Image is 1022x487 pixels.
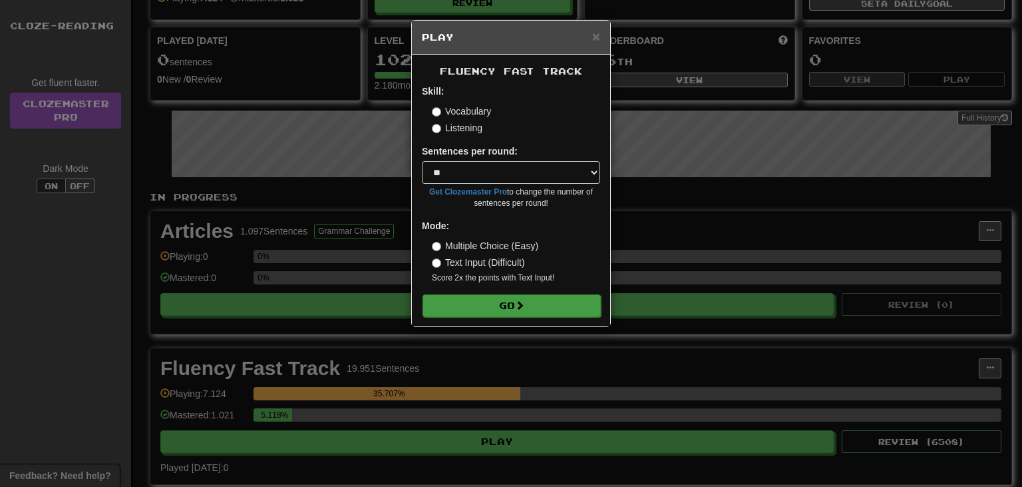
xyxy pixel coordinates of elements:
a: Get Clozemaster Pro [429,187,507,197]
input: Listening [432,124,441,133]
button: Go [423,294,601,317]
label: Multiple Choice (Easy) [432,239,538,252]
label: Text Input (Difficult) [432,256,525,269]
small: Score 2x the points with Text Input ! [432,272,600,284]
h5: Play [422,31,600,44]
input: Text Input (Difficult) [432,258,441,268]
strong: Skill: [422,86,444,97]
input: Multiple Choice (Easy) [432,242,441,251]
small: to change the number of sentences per round! [422,187,600,209]
strong: Mode: [422,221,449,231]
input: Vocabulary [432,107,441,117]
label: Vocabulary [432,105,491,118]
label: Listening [432,121,482,135]
button: Close [592,29,600,43]
label: Sentences per round: [422,145,518,158]
span: Fluency Fast Track [440,65,582,77]
span: × [592,29,600,44]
